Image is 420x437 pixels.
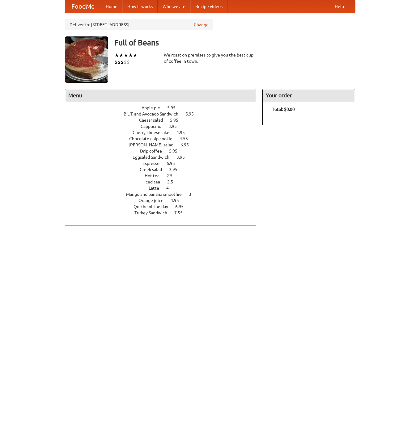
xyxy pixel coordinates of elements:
a: Who we are [158,0,190,13]
span: Quiche of the day [134,204,174,209]
a: Help [330,0,349,13]
span: 6.95 [167,161,181,166]
span: Latte [149,186,165,191]
li: $ [124,59,127,65]
span: Caesar salad [139,118,169,123]
span: Turkey Sandwich [134,210,173,215]
span: 3 [189,192,197,197]
span: 4.95 [171,198,185,203]
span: Eggsalad Sandwich [133,155,176,160]
a: Cappucino 3.95 [141,124,188,129]
a: Iced tea 2.5 [144,179,185,184]
span: Iced tea [144,179,166,184]
li: ★ [124,52,128,59]
span: 2.5 [167,179,179,184]
div: Deliver to: [STREET_ADDRESS] [65,19,213,30]
span: 2.5 [167,173,179,178]
a: Orange juice 4.95 [138,198,190,203]
div: We roast on premises to give you the best cup of coffee in town. [164,52,257,64]
li: ★ [128,52,133,59]
img: angular.jpg [65,36,108,83]
a: Eggsalad Sandwich 3.95 [133,155,196,160]
a: Hot tea 2.5 [145,173,184,178]
a: Greek salad 3.95 [140,167,189,172]
span: 7.55 [174,210,189,215]
li: $ [117,59,121,65]
h3: Full of Beans [114,36,355,49]
a: Recipe videos [190,0,227,13]
a: Latte 4 [149,186,180,191]
a: Cherry cheesecake 4.95 [133,130,196,135]
span: 6.95 [175,204,190,209]
span: 5.95 [167,105,182,110]
span: 4 [166,186,175,191]
a: Chocolate chip cookie 4.55 [129,136,199,141]
li: ★ [119,52,124,59]
span: [PERSON_NAME] salad [129,142,180,147]
span: Chocolate chip cookie [129,136,179,141]
span: 4.95 [176,130,191,135]
a: How it works [122,0,158,13]
span: Cherry cheesecake [133,130,176,135]
span: 4.55 [180,136,194,141]
span: Mango and banana smoothie [126,192,188,197]
a: Apple pie 5.95 [142,105,187,110]
a: [PERSON_NAME] salad 6.95 [129,142,200,147]
h4: Menu [65,89,256,102]
span: 6.95 [180,142,195,147]
a: Home [101,0,122,13]
span: Orange juice [138,198,170,203]
li: ★ [133,52,138,59]
span: Espresso [142,161,166,166]
span: Cappucino [141,124,168,129]
b: Total: $0.00 [272,107,295,112]
a: Change [194,22,209,28]
a: FoodMe [65,0,101,13]
a: B.L.T. and Avocado Sandwich 5.95 [124,111,205,116]
a: Drip coffee 5.95 [140,149,189,153]
li: $ [121,59,124,65]
span: 5.95 [169,149,184,153]
a: Turkey Sandwich 7.55 [134,210,194,215]
span: Greek salad [140,167,168,172]
a: Mango and banana smoothie 3 [126,192,203,197]
span: Hot tea [145,173,166,178]
li: ★ [114,52,119,59]
span: Apple pie [142,105,166,110]
span: 3.95 [168,124,183,129]
span: 3.95 [169,167,184,172]
li: $ [114,59,117,65]
span: Drip coffee [140,149,168,153]
a: Espresso 6.95 [142,161,186,166]
a: Caesar salad 5.95 [139,118,190,123]
span: 3.95 [176,155,191,160]
h4: Your order [263,89,355,102]
span: 5.95 [170,118,185,123]
span: B.L.T. and Avocado Sandwich [124,111,185,116]
li: $ [127,59,130,65]
a: Quiche of the day 6.95 [134,204,195,209]
span: 5.95 [185,111,200,116]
